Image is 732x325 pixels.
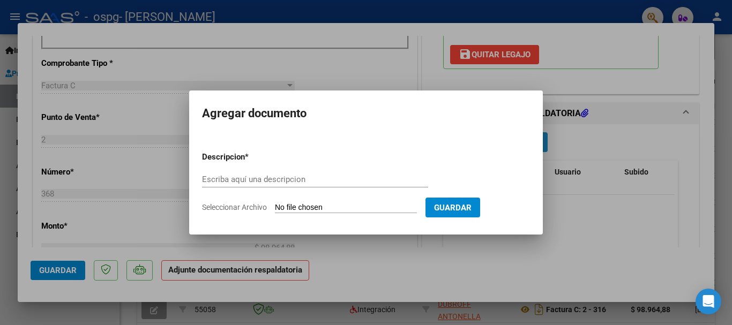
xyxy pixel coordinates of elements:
[696,289,721,314] div: Open Intercom Messenger
[202,151,301,163] p: Descripcion
[425,198,480,217] button: Guardar
[202,203,267,211] span: Seleccionar Archivo
[434,203,472,213] span: Guardar
[202,103,530,124] h2: Agregar documento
